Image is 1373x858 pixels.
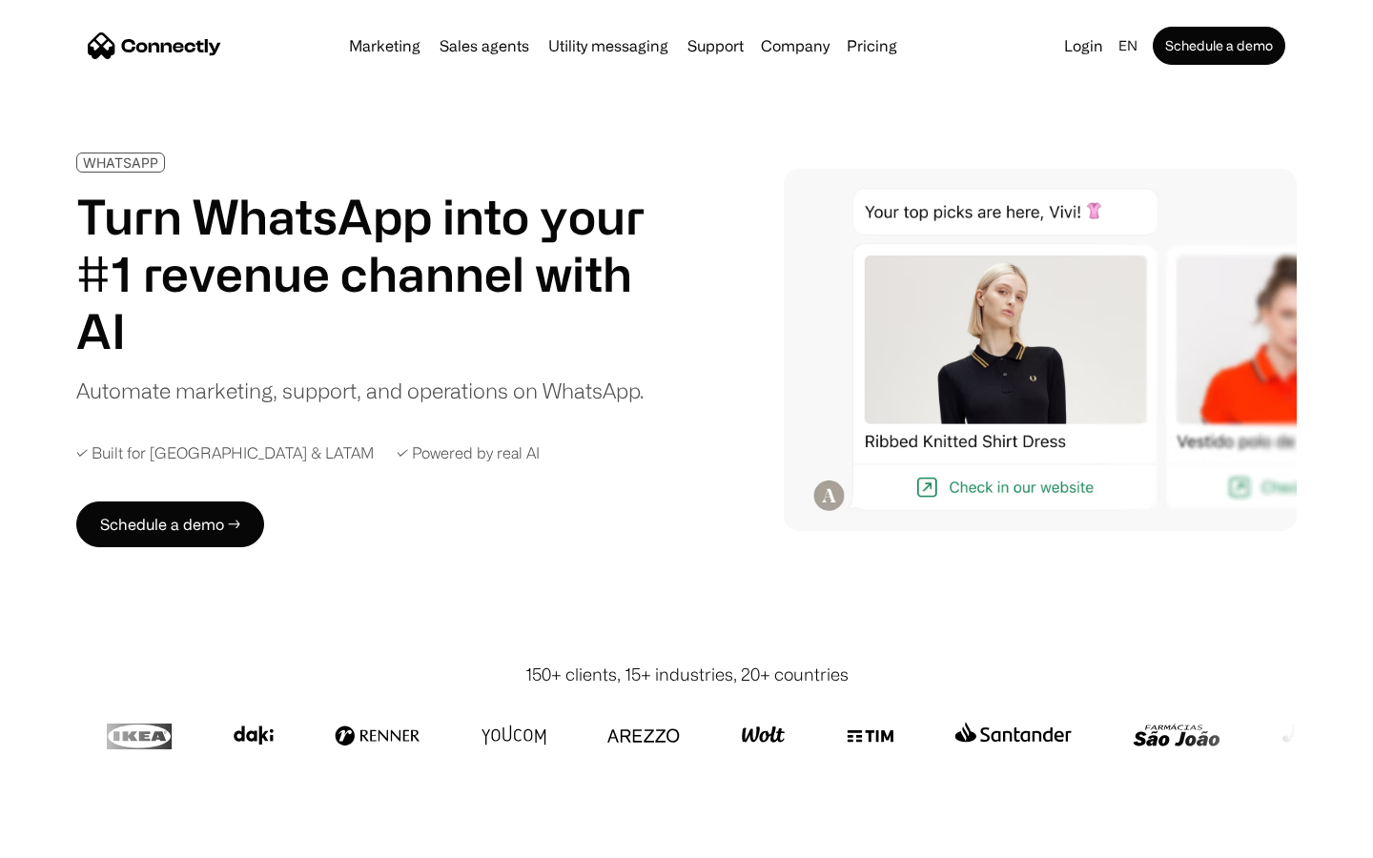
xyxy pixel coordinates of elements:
[839,38,905,53] a: Pricing
[541,38,676,53] a: Utility messaging
[19,823,114,851] aside: Language selected: English
[680,38,751,53] a: Support
[76,188,667,359] h1: Turn WhatsApp into your #1 revenue channel with AI
[432,38,537,53] a: Sales agents
[341,38,428,53] a: Marketing
[1153,27,1285,65] a: Schedule a demo
[1056,32,1111,59] a: Login
[761,32,830,59] div: Company
[397,444,540,462] div: ✓ Powered by real AI
[76,444,374,462] div: ✓ Built for [GEOGRAPHIC_DATA] & LATAM
[76,375,644,406] div: Automate marketing, support, and operations on WhatsApp.
[1118,32,1137,59] div: en
[76,501,264,547] a: Schedule a demo →
[38,825,114,851] ul: Language list
[525,662,849,687] div: 150+ clients, 15+ industries, 20+ countries
[83,155,158,170] div: WHATSAPP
